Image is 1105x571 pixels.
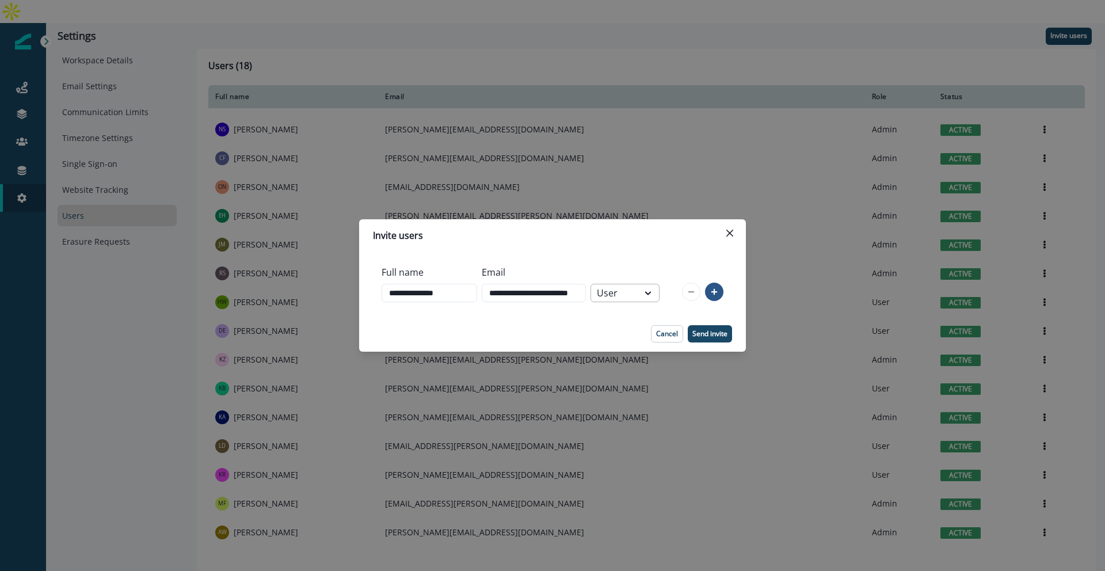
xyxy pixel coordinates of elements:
p: Invite users [373,229,423,242]
button: remove-row [682,283,700,301]
button: Send invite [688,325,732,342]
p: Full name [382,265,424,279]
button: Cancel [651,325,683,342]
p: Email [482,265,505,279]
p: Send invite [692,330,727,338]
button: Close [721,224,739,242]
div: User [597,286,632,300]
p: Cancel [656,330,678,338]
button: add-row [705,283,723,301]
